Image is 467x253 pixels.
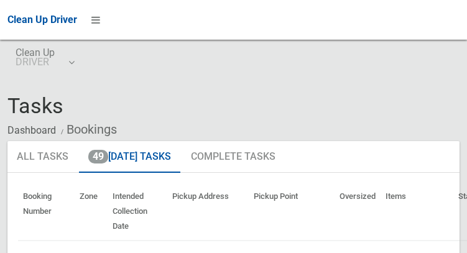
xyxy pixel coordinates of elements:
[58,118,117,141] li: Bookings
[335,183,381,241] th: Oversized
[7,11,77,29] a: Clean Up Driver
[88,150,108,163] span: 49
[79,141,180,173] a: 49[DATE] Tasks
[108,183,167,241] th: Intended Collection Date
[7,124,56,136] a: Dashboard
[7,93,63,118] span: Tasks
[16,57,55,67] small: DRIVER
[182,141,285,173] a: Complete Tasks
[18,183,75,241] th: Booking Number
[7,40,81,80] a: Clean UpDRIVER
[75,183,108,241] th: Zone
[7,14,77,25] span: Clean Up Driver
[16,48,73,67] span: Clean Up
[167,183,249,241] th: Pickup Address
[249,183,335,241] th: Pickup Point
[7,141,78,173] a: All Tasks
[381,183,453,241] th: Items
